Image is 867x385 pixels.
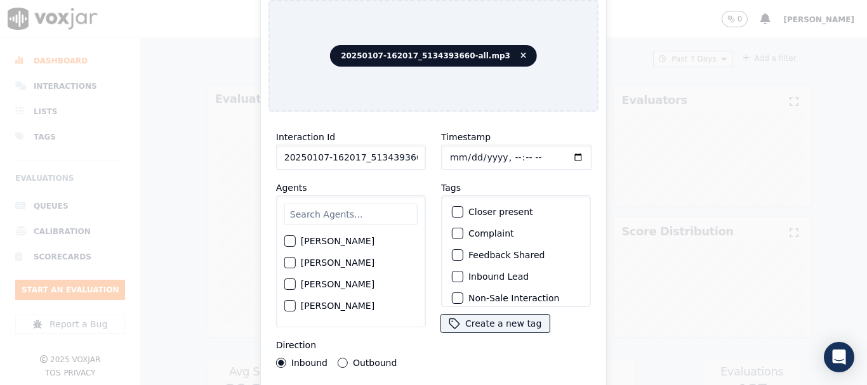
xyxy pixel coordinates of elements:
[301,301,374,310] label: [PERSON_NAME]
[468,294,559,303] label: Non-Sale Interaction
[441,132,491,142] label: Timestamp
[301,258,374,267] label: [PERSON_NAME]
[291,358,328,367] label: Inbound
[284,204,418,225] input: Search Agents...
[301,237,374,245] label: [PERSON_NAME]
[441,183,461,193] label: Tags
[353,358,397,367] label: Outbound
[276,132,335,142] label: Interaction Id
[330,45,537,67] span: 20250107-162017_5134393660-all.mp3
[441,315,549,332] button: Create a new tag
[468,229,514,238] label: Complaint
[468,251,545,259] label: Feedback Shared
[276,340,316,350] label: Direction
[301,280,374,289] label: [PERSON_NAME]
[468,272,529,281] label: Inbound Lead
[468,207,533,216] label: Closer present
[276,145,426,170] input: reference id, file name, etc
[276,183,307,193] label: Agents
[824,342,854,372] div: Open Intercom Messenger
